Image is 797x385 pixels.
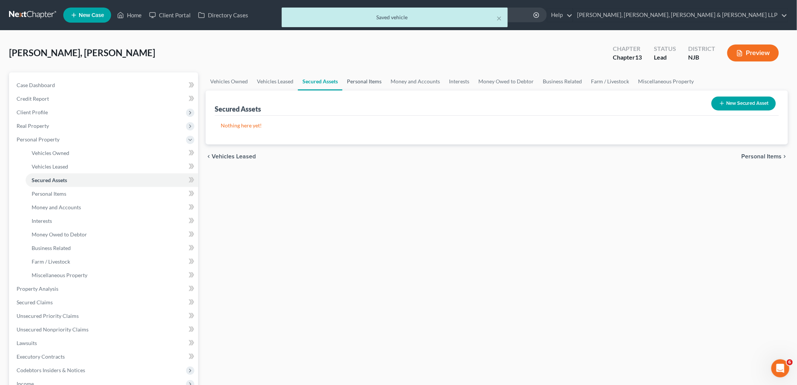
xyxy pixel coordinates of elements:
[11,350,198,364] a: Executory Contracts
[26,146,198,160] a: Vehicles Owned
[11,78,198,92] a: Case Dashboard
[32,204,81,210] span: Money and Accounts
[298,72,342,90] a: Secured Assets
[26,255,198,268] a: Farm / Livestock
[787,359,793,365] span: 6
[586,72,634,90] a: Farm / Livestock
[32,245,71,251] span: Business Related
[17,299,53,305] span: Secured Claims
[17,326,89,333] span: Unsecured Nonpriority Claims
[742,153,788,160] button: Personal Items chevron_right
[26,241,198,255] a: Business Related
[221,122,773,129] p: Nothing here yet!
[613,53,642,62] div: Chapter
[26,187,198,201] a: Personal Items
[9,47,155,58] span: [PERSON_NAME], [PERSON_NAME]
[688,44,715,53] div: District
[17,82,55,88] span: Case Dashboard
[654,53,676,62] div: Lead
[11,323,198,336] a: Unsecured Nonpriority Claims
[17,123,49,129] span: Real Property
[32,272,87,278] span: Miscellaneous Property
[32,231,87,238] span: Money Owed to Debtor
[17,367,85,373] span: Codebtors Insiders & Notices
[26,228,198,241] a: Money Owed to Debtor
[634,72,699,90] a: Miscellaneous Property
[206,72,252,90] a: Vehicles Owned
[32,150,69,156] span: Vehicles Owned
[288,14,502,21] div: Saved vehicle
[496,14,502,23] button: ×
[11,92,198,106] a: Credit Report
[11,282,198,296] a: Property Analysis
[17,353,65,360] span: Executory Contracts
[206,153,256,160] button: chevron_left Vehicles Leased
[444,72,474,90] a: Interests
[538,72,586,90] a: Business Related
[613,44,642,53] div: Chapter
[32,218,52,224] span: Interests
[742,153,782,160] span: Personal Items
[206,153,212,160] i: chevron_left
[17,340,37,346] span: Lawsuits
[26,173,198,187] a: Secured Assets
[17,285,58,292] span: Property Analysis
[17,95,49,102] span: Credit Report
[771,359,789,377] iframe: Intercom live chat
[26,160,198,173] a: Vehicles Leased
[688,53,715,62] div: NJB
[17,136,60,143] span: Personal Property
[32,163,68,170] span: Vehicles Leased
[654,44,676,53] div: Status
[26,214,198,228] a: Interests
[11,336,198,350] a: Lawsuits
[17,109,48,115] span: Client Profile
[32,258,70,265] span: Farm / Livestock
[727,44,779,61] button: Preview
[26,268,198,282] a: Miscellaneous Property
[711,97,776,110] button: New Secured Asset
[11,296,198,309] a: Secured Claims
[474,72,538,90] a: Money Owed to Debtor
[32,177,67,183] span: Secured Assets
[342,72,386,90] a: Personal Items
[26,201,198,214] a: Money and Accounts
[32,190,66,197] span: Personal Items
[17,313,79,319] span: Unsecured Priority Claims
[782,153,788,160] i: chevron_right
[215,104,261,114] div: Secured Assets
[386,72,444,90] a: Money and Accounts
[635,54,642,61] span: 13
[252,72,298,90] a: Vehicles Leased
[212,153,256,160] span: Vehicles Leased
[11,309,198,323] a: Unsecured Priority Claims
